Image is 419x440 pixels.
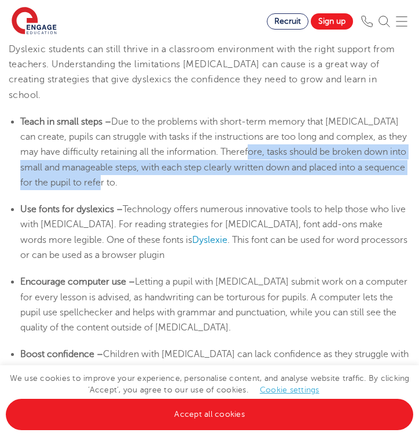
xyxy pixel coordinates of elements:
img: Mobile Menu [396,16,407,27]
span: Dyslexic students can still thrive in a classroom environment with the right support from teacher... [9,44,395,100]
a: Sign up [311,13,353,30]
a: Dyslexie [192,235,227,245]
b: Teach in small steps – [20,117,111,127]
b: – [128,277,135,287]
span: Due to the problems with short-term memory that [MEDICAL_DATA] can create, pupils can struggle wi... [20,117,407,188]
a: Cookie settings [260,386,319,394]
b: Boost confidence – [20,349,103,359]
img: Search [378,16,390,27]
a: Accept all cookies [6,399,413,430]
b: Encourage computer use [20,277,126,287]
span: Letting a pupil with [MEDICAL_DATA] submit work on a computer for every lesson is advised, as han... [20,277,407,333]
span: Children with [MEDICAL_DATA] can lack confidence as they struggle with different things from othe... [20,349,409,405]
b: Use fonts for dyslexics – [20,204,123,214]
img: Phone [361,16,373,27]
span: Recruit [274,17,301,26]
img: Engage Education [12,7,57,36]
span: We use cookies to improve your experience, personalise content, and analyse website traffic. By c... [6,374,413,419]
span: Technology offers numerous innovative tools to help those who live with [MEDICAL_DATA]. For readi... [20,204,406,245]
a: Recruit [267,13,308,30]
